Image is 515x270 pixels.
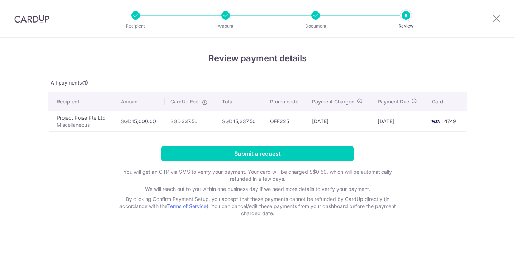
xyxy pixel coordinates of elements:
[48,111,115,131] td: Project Poise Pte Ltd
[121,118,131,124] span: SGD
[161,146,354,161] input: Submit a request
[14,14,49,23] img: CardUp
[378,98,409,105] span: Payment Due
[109,23,162,30] p: Recipient
[372,111,426,131] td: [DATE]
[379,23,433,30] p: Review
[216,92,264,111] th: Total
[426,92,467,111] th: Card
[222,118,232,124] span: SGD
[306,111,372,131] td: [DATE]
[114,168,401,183] p: You will get an OTP via SMS to verify your payment. Your card will be charged S$0.50, which will ...
[48,79,467,86] p: All payments(1)
[115,111,165,131] td: 15,000.00
[428,117,443,126] img: <span class="translation_missing" title="translation missing: en.account_steps.new_confirm_form.b...
[114,196,401,217] p: By clicking Confirm Payment Setup, you accept that these payments cannot be refunded by CardUp di...
[165,111,216,131] td: 337.50
[199,23,252,30] p: Amount
[48,52,467,65] h4: Review payment details
[264,92,307,111] th: Promo code
[289,23,342,30] p: Document
[57,121,109,129] p: Miscellaneous
[469,249,508,266] iframe: Opens a widget where you can find more information
[114,185,401,193] p: We will reach out to you within one business day if we need more details to verify your payment.
[170,98,198,105] span: CardUp Fee
[48,92,115,111] th: Recipient
[444,118,456,124] span: 4749
[216,111,264,131] td: 15,337.50
[170,118,181,124] span: SGD
[264,111,307,131] td: OFF225
[167,203,207,209] a: Terms of Service
[115,92,165,111] th: Amount
[312,98,355,105] span: Payment Charged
